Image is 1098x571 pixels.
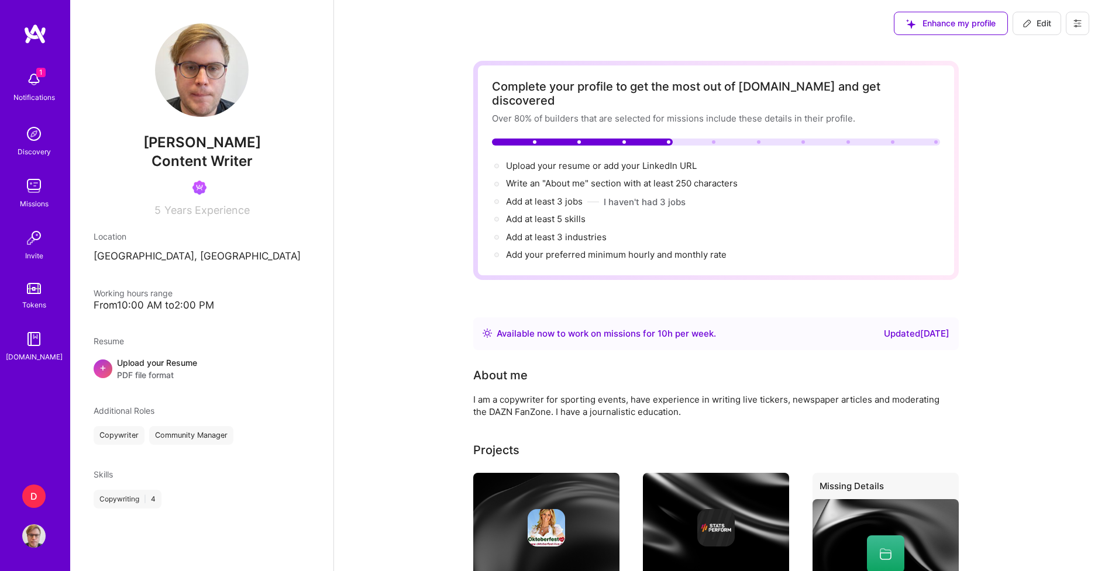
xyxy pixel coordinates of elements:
[22,524,46,548] img: User Avatar
[697,509,735,546] img: Company logo
[149,426,233,445] div: Community Manager
[94,426,144,445] div: Copywriter
[94,336,124,346] span: Resume
[6,351,63,363] div: [DOMAIN_NAME]
[506,196,583,207] span: Add at least 3 jobs
[94,134,310,151] span: [PERSON_NAME]
[19,524,49,548] a: User Avatar
[22,226,46,250] img: Invite
[20,198,49,210] div: Missions
[506,231,607,243] span: Add at least 3 industries
[528,509,565,546] img: Company logo
[94,250,310,264] p: [GEOGRAPHIC_DATA], [GEOGRAPHIC_DATA]
[483,328,492,338] img: Availability
[492,112,940,124] div: Over 80% of builders that are selected for missions include these details in their profile.
[492,79,940,108] div: Complete your profile to get the most out of [DOMAIN_NAME] and get discovered
[506,160,590,171] span: Upload your resume
[894,12,1008,35] button: Enhance my profile
[18,146,51,158] div: Discovery
[94,490,161,508] div: Copywriting 4
[22,122,46,146] img: discovery
[94,230,310,243] div: Location
[94,357,310,381] div: +Upload your ResumePDF file format
[144,494,146,504] span: |
[506,213,586,224] span: Add at least 5 skills
[1013,12,1061,35] button: Edit
[117,369,197,381] span: PDF file format
[19,485,49,508] a: D
[23,23,47,44] img: logo
[506,178,740,189] span: Write an "About me" section with at least 250 characters
[192,181,206,195] img: Been on Mission
[473,393,941,418] div: I am a copywriter for sporting events, have experience in writing live tickers, newspaper article...
[22,327,46,351] img: guide book
[473,366,528,384] div: About me
[22,68,46,91] img: bell
[154,204,161,216] span: 5
[604,196,686,208] button: I haven't had 3 jobs
[22,485,46,508] div: D
[152,153,253,169] span: Content Writer
[25,250,43,262] div: Invite
[13,91,55,103] div: Notifications
[506,160,697,172] div: or
[813,473,959,504] div: Missing Details
[99,361,106,373] span: +
[164,204,250,216] span: Years Experience
[94,406,154,416] span: Additional Roles
[22,174,46,198] img: teamwork
[906,19,915,29] i: icon SuggestedTeams
[1023,18,1051,29] span: Edit
[94,299,310,312] div: From 10:00 AM to 2:00 PM
[117,357,197,381] div: Upload your Resume
[497,327,716,341] div: Available now to work on missions for h per week .
[36,68,46,77] span: 1
[94,288,173,298] span: Working hours range
[94,469,113,479] span: Skills
[906,18,996,29] span: Enhance my profile
[506,249,727,260] span: Add your preferred minimum hourly and monthly rate
[22,299,46,311] div: Tokens
[27,283,41,294] img: tokens
[604,160,697,171] span: add your LinkedIn URL
[884,327,949,341] div: Updated [DATE]
[658,328,667,339] span: 10
[155,23,249,117] img: User Avatar
[473,441,519,459] div: Projects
